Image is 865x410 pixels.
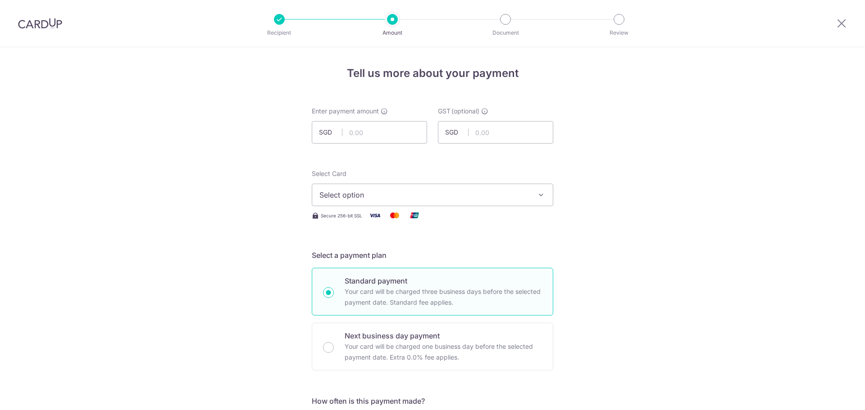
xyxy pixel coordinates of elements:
span: Enter payment amount [312,107,379,116]
img: Union Pay [405,210,423,221]
iframe: Opens a widget where you can find more information [807,383,856,405]
h5: How often is this payment made? [312,396,553,406]
span: Secure 256-bit SSL [321,212,362,219]
p: Recipient [246,28,313,37]
span: GST [438,107,451,116]
p: Amount [359,28,426,37]
p: Next business day payment [345,330,542,341]
p: Review [586,28,652,37]
input: 0.00 [312,121,427,144]
span: Select option [319,189,529,200]
span: SGD [319,128,342,137]
img: CardUp [18,18,62,29]
h5: Select a payment plan [312,250,553,261]
span: SGD [445,128,469,137]
h4: Tell us more about your payment [312,65,553,81]
p: Document [472,28,539,37]
p: Standard payment [345,275,542,286]
span: translation missing: en.payables.payment_networks.credit_card.summary.labels.select_card [312,170,346,177]
span: (optional) [451,107,479,116]
img: Mastercard [386,210,404,221]
img: Visa [366,210,384,221]
button: Select option [312,184,553,206]
p: Your card will be charged three business days before the selected payment date. Standard fee appl... [345,286,542,308]
input: 0.00 [438,121,553,144]
p: Your card will be charged one business day before the selected payment date. Extra 0.0% fee applies. [345,341,542,363]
